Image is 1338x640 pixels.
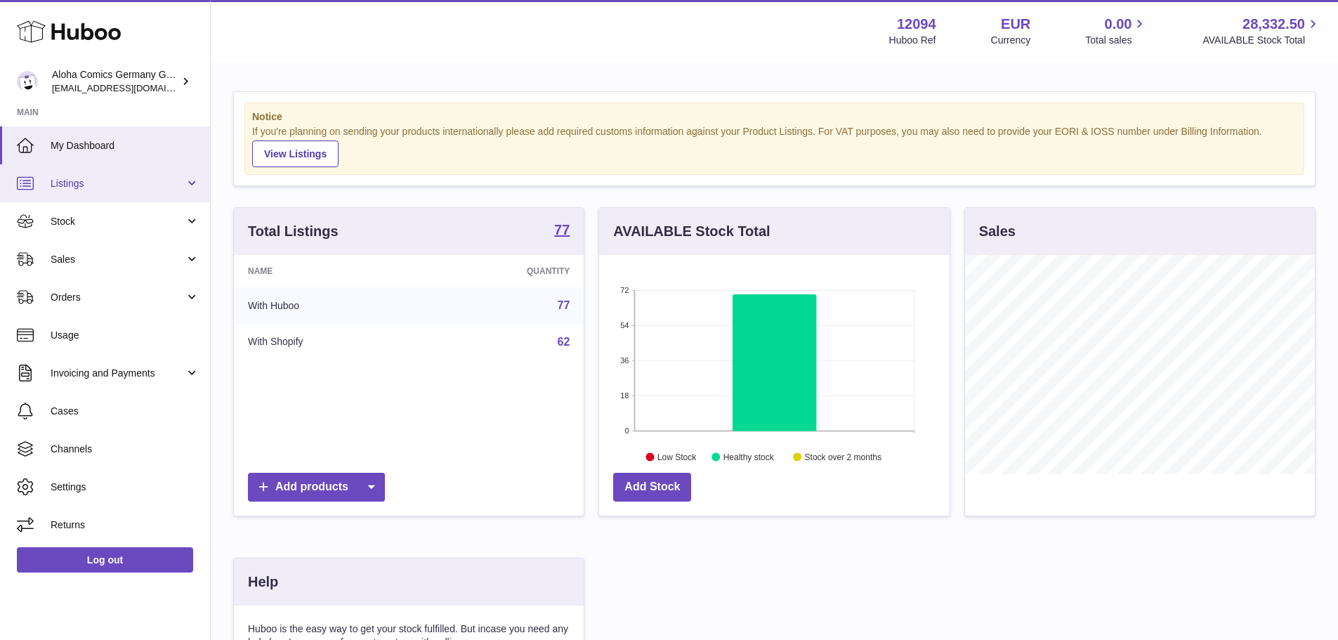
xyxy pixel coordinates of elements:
a: 77 [558,299,570,311]
span: Cases [51,405,199,418]
text: 36 [621,356,629,365]
text: 72 [621,286,629,294]
a: Log out [17,547,193,573]
a: Add Stock [613,473,691,502]
text: Stock over 2 months [805,452,881,462]
div: If you're planning on sending your products internationally please add required customs informati... [252,125,1297,167]
text: Healthy stock [723,452,775,462]
span: My Dashboard [51,139,199,152]
span: Usage [51,329,199,342]
span: Orders [51,291,185,304]
div: Huboo Ref [889,34,936,47]
span: AVAILABLE Stock Total [1202,34,1321,47]
span: Returns [51,518,199,532]
span: Stock [51,215,185,228]
text: 18 [621,391,629,400]
a: 0.00 Total sales [1085,15,1148,47]
div: Aloha Comics Germany GmbH [52,68,178,95]
a: 77 [554,223,570,240]
span: Settings [51,481,199,494]
span: 28,332.50 [1242,15,1305,34]
div: Currency [991,34,1031,47]
h3: Help [248,573,278,592]
strong: 12094 [897,15,936,34]
span: Total sales [1085,34,1148,47]
text: 0 [625,426,629,435]
span: [EMAIL_ADDRESS][DOMAIN_NAME] [52,82,206,93]
th: Quantity [423,255,584,287]
th: Name [234,255,423,287]
span: 0.00 [1105,15,1132,34]
span: Invoicing and Payments [51,367,185,380]
td: With Huboo [234,287,423,324]
span: Listings [51,177,185,190]
h3: Total Listings [248,222,339,241]
strong: Notice [252,110,1297,124]
a: 62 [558,336,570,348]
img: internalAdmin-12094@internal.huboo.com [17,71,38,92]
a: Add products [248,473,385,502]
td: With Shopify [234,324,423,360]
h3: AVAILABLE Stock Total [613,222,770,241]
span: Sales [51,253,185,266]
span: Channels [51,443,199,456]
a: View Listings [252,141,339,167]
strong: EUR [1001,15,1030,34]
h3: Sales [979,222,1016,241]
text: Low Stock [657,452,697,462]
strong: 77 [554,223,570,237]
text: 54 [621,321,629,329]
a: 28,332.50 AVAILABLE Stock Total [1202,15,1321,47]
